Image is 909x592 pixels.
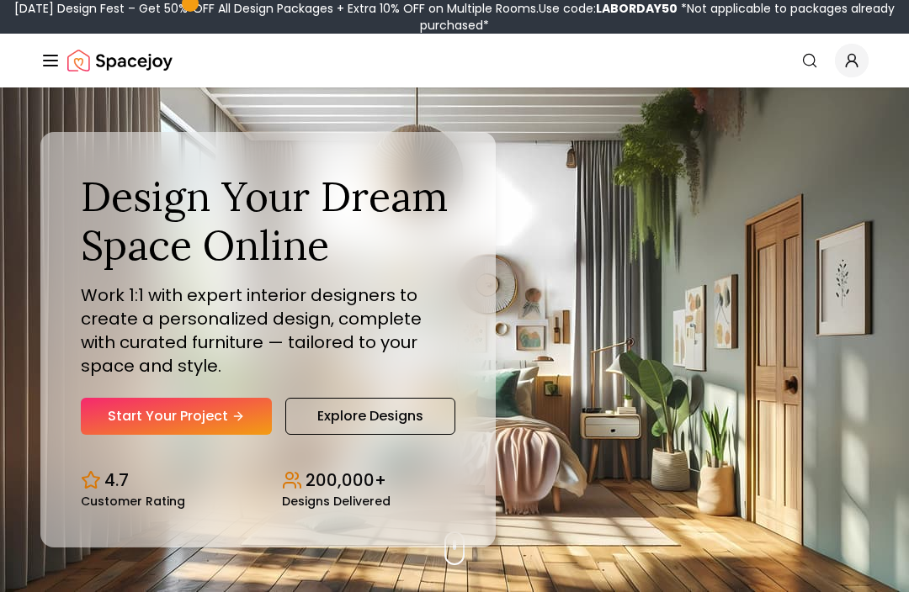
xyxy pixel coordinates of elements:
a: Explore Designs [285,398,455,435]
a: Start Your Project [81,398,272,435]
div: Design stats [81,455,455,507]
small: Designs Delivered [282,495,391,507]
nav: Global [40,34,869,87]
p: Work 1:1 with expert interior designers to create a personalized design, complete with curated fu... [81,283,455,378]
a: Spacejoy [67,44,173,77]
small: Customer Rating [81,495,185,507]
h1: Design Your Dream Space Online [81,172,455,269]
p: 200,000+ [306,468,386,492]
p: 4.7 [104,468,129,492]
img: Spacejoy Logo [67,44,173,77]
